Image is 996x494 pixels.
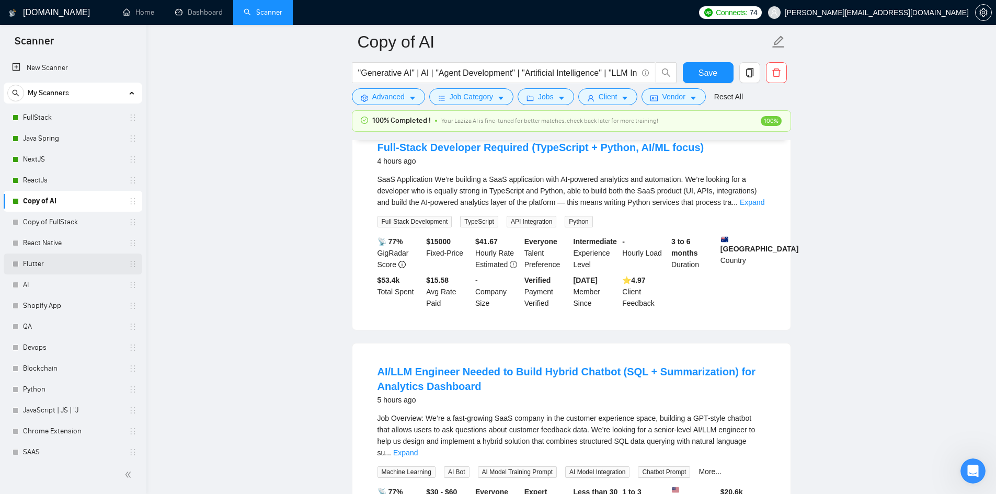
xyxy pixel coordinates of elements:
b: ⭐️ 4.97 [622,276,645,284]
a: Copy of FullStack [23,212,122,233]
a: Copy of AI [23,191,122,212]
span: ... [731,198,738,206]
b: $15.58 [426,276,449,284]
a: JavaScript | JS | "J [23,400,122,421]
div: Hourly Load [620,236,669,270]
div: Member Since [571,274,621,309]
a: Shopify App [23,295,122,316]
span: holder [129,176,137,185]
button: copy [739,62,760,83]
span: holder [129,239,137,247]
span: Jobs [538,91,554,102]
span: caret-down [409,94,416,102]
span: ... [385,449,391,457]
div: Experience Level [571,236,621,270]
div: Payment Verified [522,274,571,309]
button: barsJob Categorycaret-down [429,88,513,105]
button: userClientcaret-down [578,88,638,105]
a: Blockchain [23,358,122,379]
img: 🇺🇸 [672,486,679,493]
a: Expand [393,449,418,457]
b: [GEOGRAPHIC_DATA] [720,236,799,253]
a: Python [23,379,122,400]
a: More... [699,467,722,476]
a: searchScanner [244,8,282,17]
span: Job Category [450,91,493,102]
b: - [622,237,625,246]
span: Estimated [475,260,508,269]
a: setting [975,8,992,17]
a: SAAS [23,442,122,463]
span: holder [129,364,137,373]
a: React Native [23,233,122,254]
b: $ 41.67 [475,237,498,246]
span: holder [129,218,137,226]
a: NextJS [23,149,122,170]
img: 🇦🇺 [721,236,728,243]
span: AI Model Integration [565,466,629,478]
div: 5 hours ago [377,394,765,406]
span: setting [361,94,368,102]
span: Machine Learning [377,466,436,478]
div: Talent Preference [522,236,571,270]
span: bars [438,94,445,102]
iframe: Intercom live chat [960,458,986,484]
span: info-circle [398,261,406,268]
b: Intermediate [574,237,617,246]
a: homeHome [123,8,154,17]
span: holder [129,281,137,289]
span: Scanner [6,33,62,55]
div: Total Spent [375,274,425,309]
img: logo [9,5,16,21]
span: holder [129,448,137,456]
b: 📡 77% [377,237,403,246]
span: holder [129,323,137,331]
span: 74 [750,7,758,18]
div: Duration [669,236,718,270]
span: AI Model Training Prompt [478,466,557,478]
span: user [587,94,594,102]
li: New Scanner [4,58,142,78]
a: Reset All [714,91,743,102]
div: Company Size [473,274,522,309]
button: settingAdvancedcaret-down [352,88,425,105]
input: Search Freelance Jobs... [358,66,637,79]
span: TypeScript [460,216,498,227]
div: Client Feedback [620,274,669,309]
span: holder [129,134,137,143]
div: 4 hours ago [377,155,704,167]
span: caret-down [558,94,565,102]
span: Client [599,91,617,102]
span: Save [699,66,717,79]
a: Devops [23,337,122,358]
a: dashboardDashboard [175,8,223,17]
a: QA [23,316,122,337]
span: holder [129,302,137,310]
button: search [656,62,677,83]
span: caret-down [621,94,628,102]
span: caret-down [497,94,505,102]
span: delete [766,68,786,77]
span: Python [565,216,592,227]
span: holder [129,427,137,435]
span: Your Laziza AI is fine-tuned for better matches, check back later for more training! [441,117,658,124]
span: copy [740,68,760,77]
span: Full Stack Development [377,216,452,227]
a: Expand [740,198,764,206]
a: AI [23,274,122,295]
span: folder [526,94,534,102]
span: holder [129,343,137,352]
a: AI/LLM Engineer Needed to Build Hybrid Chatbot (SQL + Summarization) for Analytics Dashboard [377,366,756,392]
div: Job Overview: We’re a fast-growing SaaS company in the customer experience space, building a GPT-... [377,412,765,458]
img: upwork-logo.png [704,8,713,17]
span: API Integration [507,216,556,227]
b: - [475,276,478,284]
span: Advanced [372,91,405,102]
a: ReactJs [23,170,122,191]
span: holder [129,197,137,205]
span: Connects: [716,7,747,18]
div: Fixed-Price [424,236,473,270]
button: setting [975,4,992,21]
b: 3 to 6 months [671,237,698,257]
span: info-circle [642,70,649,76]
